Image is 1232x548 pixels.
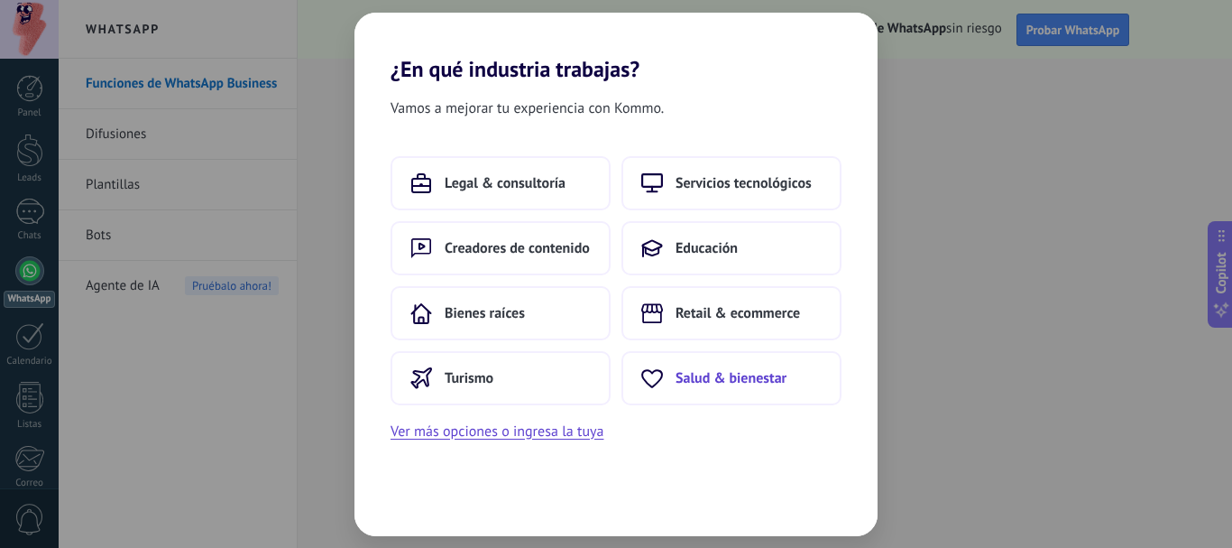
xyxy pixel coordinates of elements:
[676,239,738,257] span: Educación
[676,369,786,387] span: Salud & bienestar
[391,286,611,340] button: Bienes raíces
[621,351,841,405] button: Salud & bienestar
[621,286,841,340] button: Retail & ecommerce
[391,97,664,120] span: Vamos a mejorar tu experiencia con Kommo.
[676,304,800,322] span: Retail & ecommerce
[445,304,525,322] span: Bienes raíces
[391,156,611,210] button: Legal & consultoría
[354,13,878,82] h2: ¿En qué industria trabajas?
[445,239,590,257] span: Creadores de contenido
[391,420,603,443] button: Ver más opciones o ingresa la tuya
[445,369,493,387] span: Turismo
[445,174,565,192] span: Legal & consultoría
[391,221,611,275] button: Creadores de contenido
[621,221,841,275] button: Educación
[391,351,611,405] button: Turismo
[621,156,841,210] button: Servicios tecnológicos
[676,174,812,192] span: Servicios tecnológicos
